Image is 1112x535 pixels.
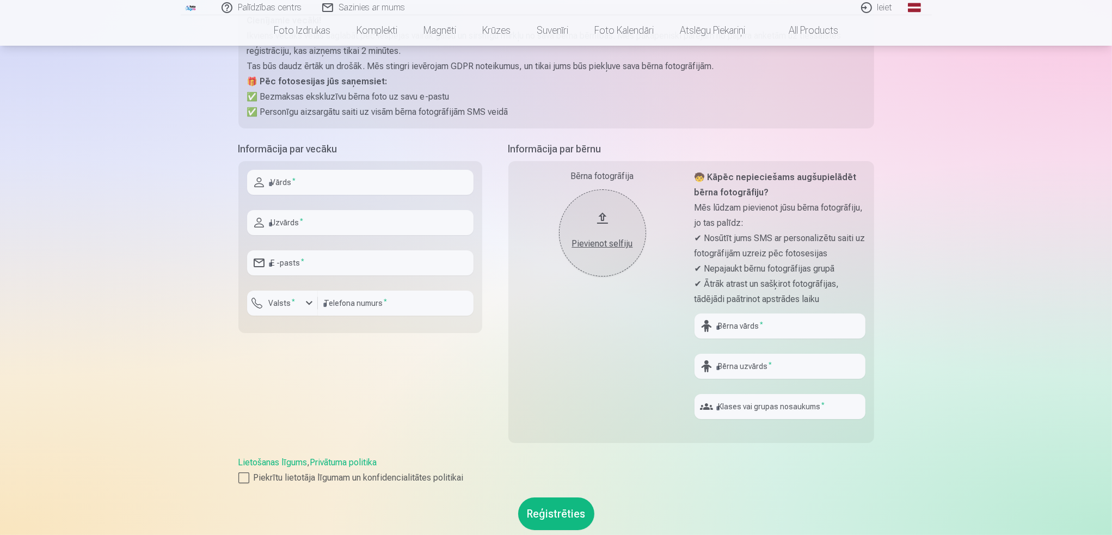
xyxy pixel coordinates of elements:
div: Pievienot selfiju [570,237,635,250]
h5: Informācija par vecāku [238,142,482,157]
a: Krūzes [469,15,524,46]
img: /fa1 [185,4,197,11]
strong: 🎁 Pēc fotosesijas jūs saņemsiet: [247,76,388,87]
div: , [238,456,874,484]
button: Valsts* [247,291,318,316]
p: Mēs lūdzam pievienot jūsu bērna fotogrāfiju, jo tas palīdz: [695,200,865,231]
a: Foto izdrukas [261,15,343,46]
a: Suvenīri [524,15,581,46]
a: Privātuma politika [310,457,377,468]
p: ✅ Bezmaksas ekskluzīvu bērna foto uz savu e-pastu [247,89,865,104]
p: ✔ Nepajaukt bērnu fotogrāfijas grupā [695,261,865,276]
strong: 🧒 Kāpēc nepieciešams augšupielādēt bērna fotogrāfiju? [695,172,857,198]
a: Atslēgu piekariņi [667,15,758,46]
p: ✔ Ātrāk atrast un sašķirot fotogrāfijas, tādējādi paātrinot apstrādes laiku [695,276,865,307]
a: Foto kalendāri [581,15,667,46]
a: All products [758,15,851,46]
p: ✅ Personīgu aizsargātu saiti uz visām bērna fotogrāfijām SMS veidā [247,104,865,120]
a: Lietošanas līgums [238,457,308,468]
div: Bērna fotogrāfija [517,170,688,183]
label: Valsts [265,298,300,309]
h5: Informācija par bērnu [508,142,874,157]
p: ✔ Nosūtīt jums SMS ar personalizētu saiti uz fotogrāfijām uzreiz pēc fotosesijas [695,231,865,261]
label: Piekrītu lietotāja līgumam un konfidencialitātes politikai [238,471,874,484]
button: Pievienot selfiju [559,189,646,276]
a: Komplekti [343,15,410,46]
button: Reģistrēties [518,497,594,530]
a: Magnēti [410,15,469,46]
p: Tas būs daudz ērtāk un drošāk. Mēs stingri ievērojam GDPR noteikumus, un tikai jums būs piekļuve ... [247,59,865,74]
